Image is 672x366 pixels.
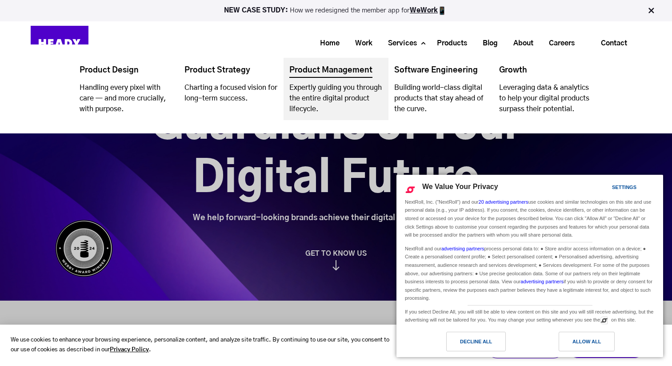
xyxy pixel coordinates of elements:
p: We use cookies to enhance your browsing experience, personalize content, and analyze site traffic... [11,335,392,356]
a: Allow All [530,332,658,356]
a: advertising partners [441,246,484,251]
a: Contact [587,33,641,53]
a: WeWork [410,7,438,14]
a: 20 advertising partners [479,199,528,205]
img: Close Bar [647,6,656,15]
div: If you select Decline All, you will still be able to view content on this site and you will still... [403,306,656,325]
div: NextRoll and our process personal data to: ● Store and/or access information on a device; ● Creat... [403,242,656,303]
span: We Value Your Privacy [422,183,498,190]
div: Navigation Menu [97,32,642,54]
a: Blog [472,35,502,52]
a: Settings [596,180,618,197]
div: NextRoll, Inc. ("NextRoll") and our use cookies and similar technologies on this site and use per... [403,197,656,240]
div: Decline All [460,337,492,346]
strong: NEW CASE STUDY: [224,7,290,14]
a: Products [426,35,472,52]
div: Allow All [572,337,601,346]
a: Privacy Policy [110,345,149,355]
a: Decline All [402,332,530,356]
a: Services [377,35,421,52]
a: Home [309,35,344,52]
a: Work [344,35,377,52]
a: About [502,35,538,52]
a: Careers [538,35,579,52]
p: How we redesigned the member app for [4,6,668,15]
img: app emoji [438,6,447,15]
div: Settings [612,182,636,192]
a: advertising partners [520,279,564,284]
img: Heady_Logo_Web-01 (1) [31,26,88,60]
